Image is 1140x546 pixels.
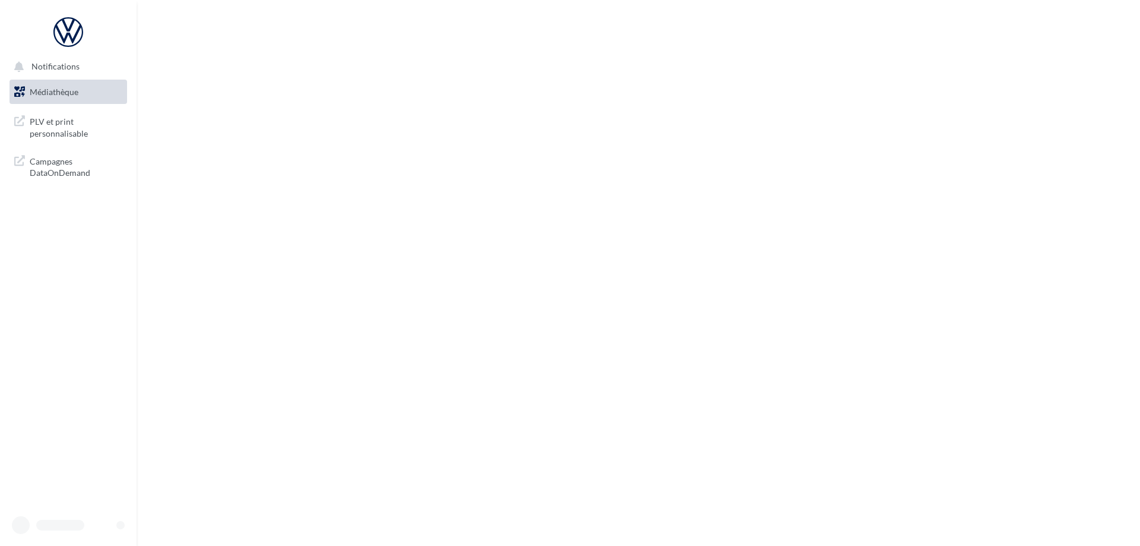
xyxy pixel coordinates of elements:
a: Campagnes DataOnDemand [7,149,129,184]
span: Campagnes DataOnDemand [30,153,122,179]
span: Médiathèque [30,87,78,97]
span: Notifications [31,62,80,72]
a: PLV et print personnalisable [7,109,129,144]
span: PLV et print personnalisable [30,113,122,139]
a: Médiathèque [7,80,129,105]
